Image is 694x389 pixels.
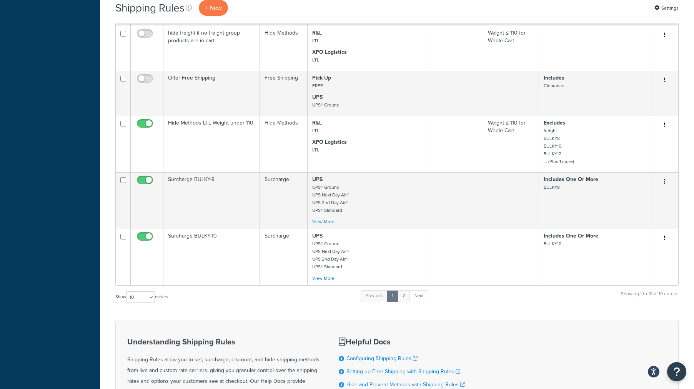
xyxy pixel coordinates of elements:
[312,37,319,44] small: LTL
[163,116,260,172] td: Hide Methods LTL Weight under 110
[312,275,335,282] a: View More
[312,240,349,270] small: UPS® Ground UPS Next Day Air® UPS 2nd Day Air® UPS® Standard
[409,290,428,302] a: Next
[115,291,168,303] label: Show entries
[544,127,574,165] small: freight BULKY8 BULKY10 BULKY12 ... (Plus 1 more)
[312,127,319,134] small: LTL
[312,29,322,37] strong: R&L
[260,26,308,71] td: Hide Methods
[312,138,347,146] strong: XPO Logistics
[126,291,155,303] select: Showentries
[483,26,539,71] td: Weight ≤ 110 for Whole Cart
[260,172,308,229] td: Surcharge
[115,0,185,15] h1: Shipping Rules
[312,93,323,101] strong: UPS
[312,101,340,108] small: UPS® Ground
[339,337,465,346] h3: Helpful Docs
[544,82,564,89] small: Clearance
[260,116,308,172] td: Hide Methods
[544,184,560,191] small: BULKY8
[544,175,598,183] strong: Includes One Or More
[312,82,323,89] small: FREE
[346,381,465,389] a: Hide and Prevent Methods with Shipping Rules
[667,362,686,381] button: Open Resource Center
[260,229,308,285] td: Surcharge
[312,218,335,225] a: View More
[483,116,539,172] td: Weight ≤ 110 for Whole Cart
[621,289,679,306] div: Showing 1 to 10 of 19 entries
[127,337,320,346] h3: Understanding Shipping Rules
[260,71,308,116] td: Free Shipping
[312,175,323,183] strong: UPS
[544,240,561,247] small: BULKY10
[312,146,319,153] small: LTL
[544,232,598,240] strong: Includes One Or More
[312,48,347,56] strong: XPO Logistics
[346,367,460,376] a: Setting up Free Shipping with Shipping Rules
[163,26,260,71] td: hide freight if no freight group products are in cart
[312,119,322,127] strong: R&L
[312,184,349,214] small: UPS® Ground UPS Next Day Air® UPS 2nd Day Air® UPS® Standard
[398,290,410,302] a: 2
[312,232,323,240] strong: UPS
[163,229,260,285] td: Surcharge BULKY-10
[312,74,331,82] strong: Pick Up
[163,71,260,116] td: Offer Free Shipping
[387,290,398,302] a: 1
[163,172,260,229] td: Surcharge BULKY-8
[346,354,418,362] a: Configuring Shipping Rules
[312,57,319,63] small: LTL
[544,74,564,82] strong: Includes
[361,290,388,302] a: Previous
[654,3,679,13] a: Settings
[544,119,566,127] strong: Excludes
